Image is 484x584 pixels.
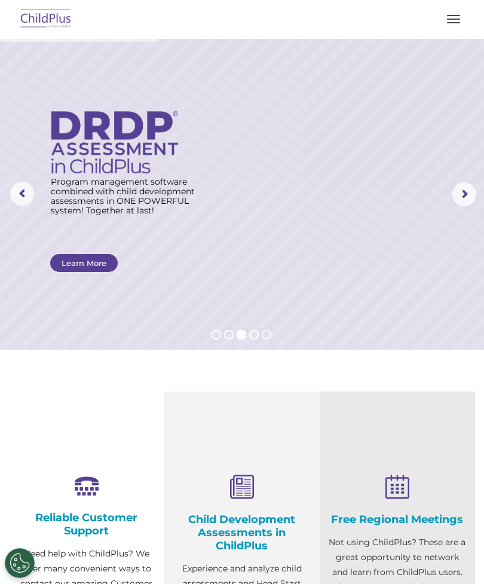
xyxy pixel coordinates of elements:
button: Cookies Settings [5,548,35,578]
h4: Reliable Customer Support [18,511,155,537]
h4: Child Development Assessments in ChildPlus [173,513,311,552]
img: DRDP Assessment in ChildPlus [51,111,178,173]
rs-layer: Program management software combined with child development assessments in ONE POWERFUL system! T... [51,177,206,215]
img: ChildPlus by Procare Solutions [18,5,74,33]
h4: Free Regional Meetings [329,513,466,526]
a: Learn More [50,254,118,272]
